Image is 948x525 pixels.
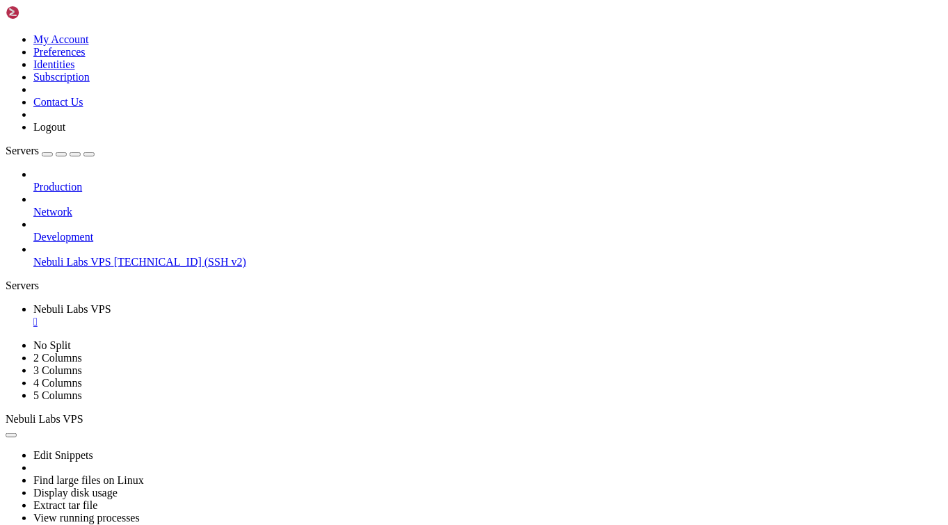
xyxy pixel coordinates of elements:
a: Edit Snippets [33,449,93,461]
span: Servers [6,145,39,156]
x-row: Memory usage: 24% IPv4 address for eth0: [TECHNICAL_ID] [6,124,768,136]
div: (22, 29) [134,348,140,360]
x-row: [URL][DOMAIN_NAME] [6,195,768,207]
li: Development [33,218,942,243]
x-row: *** System restart required *** [6,325,768,337]
span: Network [33,206,72,218]
a: Nebuli Labs VPS [TECHNICAL_ID] (SSH v2) [33,256,942,268]
span: Nebuli Labs VPS [6,413,83,425]
a: 2 Columns [33,352,82,364]
span: Development [33,231,93,243]
li: Network [33,193,942,218]
a: Find large files on Linux [33,474,144,486]
a: Subscription [33,71,90,83]
span: [TECHNICAL_ID] (SSH v2) [114,256,246,268]
a: 3 Columns [33,364,82,376]
li: Nebuli Labs VPS [TECHNICAL_ID] (SSH v2) [33,243,942,268]
x-row: Usage of /: 40.7% of 8.89GB Users logged in: 0 [6,112,768,124]
x-row: Swap usage: 0% [6,136,768,147]
x-row: To see these additional updates run: apt list --upgradable [6,254,768,266]
x-row: * Support: [URL][DOMAIN_NAME] [6,53,768,65]
a: 4 Columns [33,377,82,389]
x-row: Expanded Security Maintenance for Applications is not enabled. [6,218,768,230]
x-row: System information as of [DATE] [6,76,768,88]
a: Network [33,206,942,218]
div: Servers [6,280,942,292]
x-row: System load: 0.0 Processes: 119 [6,100,768,112]
a: Development [33,231,942,243]
a: Preferences [33,46,86,58]
a: Servers [6,145,95,156]
a: Nebuli Labs VPS [33,303,942,328]
a: 5 Columns [33,389,82,401]
x-row: * Strictly confined Kubernetes makes edge and IoT secure. Learn how MicroK8s [6,159,768,171]
x-row: root@nebuli-server:~# [6,348,768,360]
a: View running processes [33,512,140,524]
a: Production [33,181,942,193]
a: No Split [33,339,71,351]
x-row: just raised the bar for easy, resilient and secure K8s cluster deployment. [6,171,768,183]
a: Contact Us [33,96,83,108]
span: Nebuli Labs VPS [33,303,111,315]
span: Nebuli Labs VPS [33,256,111,268]
x-row: * Documentation: [URL][DOMAIN_NAME] [6,29,768,41]
x-row: Last login: [DATE] from [TECHNICAL_ID] [6,337,768,348]
a: Logout [33,121,65,133]
li: Production [33,168,942,193]
img: Shellngn [6,6,86,19]
span: Production [33,181,82,193]
x-row: Welcome to Ubuntu 24.04.3 LTS (GNU/Linux 6.8.0-31-generic x86_64) [6,6,768,17]
x-row: 1 additional security update can be applied with ESM Apps. [6,277,768,289]
x-row: 1 update can be applied immediately. [6,242,768,254]
a:  [33,316,942,328]
x-row: * Management: [URL][DOMAIN_NAME] [6,41,768,53]
x-row: Learn more about enabling ESM Apps service at [URL][DOMAIN_NAME] [6,289,768,301]
a: Display disk usage [33,487,118,499]
a: Extract tar file [33,499,97,511]
a: My Account [33,33,89,45]
a: Identities [33,58,75,70]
